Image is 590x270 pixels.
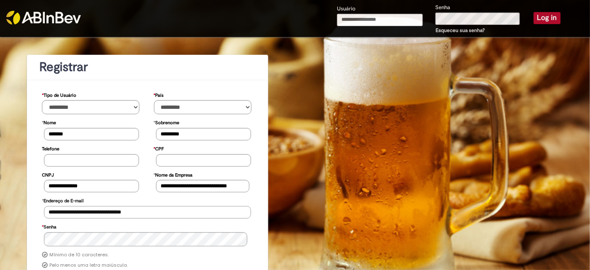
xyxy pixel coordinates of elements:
[49,262,128,269] label: Pelo menos uma letra maiúscula.
[39,60,256,74] h1: Registrar
[6,11,81,25] img: ABInbev-white.png
[42,168,54,180] label: CNPJ
[42,116,56,128] label: Nome
[154,168,193,180] label: Nome da Empresa
[154,116,180,128] label: Sobrenome
[42,220,56,232] label: Senha
[534,12,561,24] button: Log in
[436,27,485,34] a: Esqueceu sua senha?
[49,252,109,258] label: Mínimo de 10 caracteres.
[154,142,164,154] label: CPF
[435,4,450,12] label: Senha
[42,194,83,206] label: Endereço de E-mail
[337,5,356,13] label: Usuário
[154,88,164,101] label: País
[42,142,59,154] label: Telefone
[42,88,76,101] label: Tipo de Usuário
